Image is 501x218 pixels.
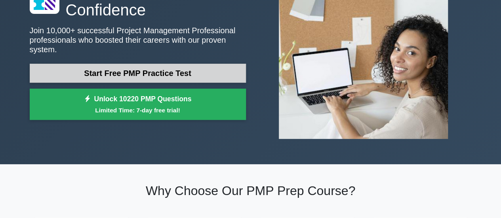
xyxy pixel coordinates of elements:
[30,183,472,198] h2: Why Choose Our PMP Prep Course?
[30,89,246,120] a: Unlock 10220 PMP QuestionsLimited Time: 7-day free trial!
[30,26,246,54] p: Join 10,000+ successful Project Management Professional professionals who boosted their careers w...
[40,106,236,115] small: Limited Time: 7-day free trial!
[30,64,246,83] a: Start Free PMP Practice Test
